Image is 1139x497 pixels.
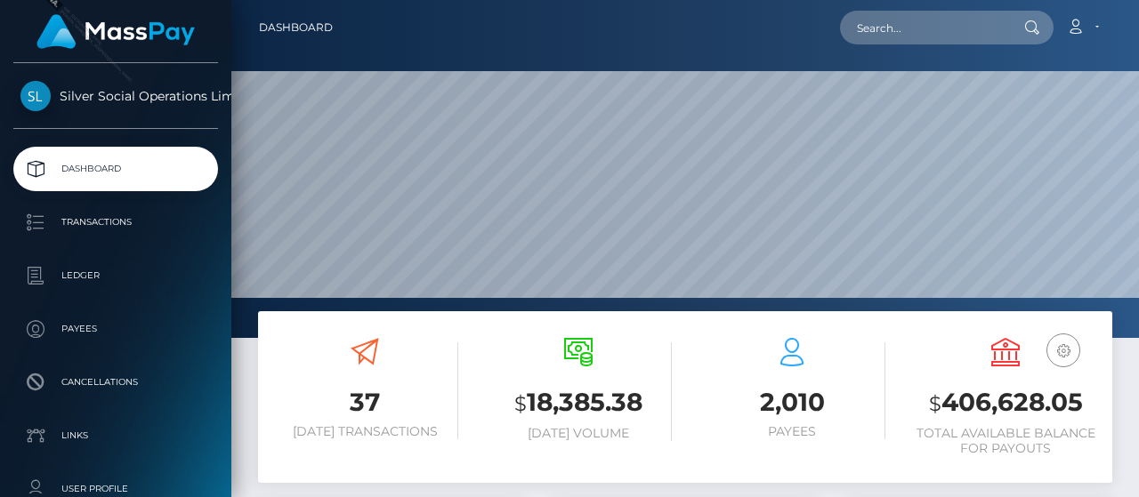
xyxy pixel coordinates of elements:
img: MassPay Logo [36,14,195,49]
h6: [DATE] Volume [485,426,672,441]
h6: Payees [699,424,885,439]
h3: 37 [271,385,458,420]
h3: 2,010 [699,385,885,420]
h6: Total Available Balance for Payouts [912,426,1099,456]
a: Dashboard [259,9,333,46]
p: Transactions [20,209,211,236]
input: Search... [840,11,1007,44]
small: $ [929,391,941,416]
p: Ledger [20,262,211,289]
p: Payees [20,316,211,342]
p: Cancellations [20,369,211,396]
h3: 406,628.05 [912,385,1099,421]
a: Ledger [13,253,218,298]
a: Transactions [13,200,218,244]
a: Links [13,413,218,458]
h6: [DATE] Transactions [271,424,458,439]
a: Dashboard [13,147,218,191]
a: Cancellations [13,360,218,405]
img: Silver Social Operations Limited [20,81,51,111]
p: Dashboard [20,156,211,182]
h3: 18,385.38 [485,385,672,421]
span: Silver Social Operations Limited [13,88,218,104]
p: Links [20,422,211,449]
a: Payees [13,307,218,351]
small: $ [514,391,527,416]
